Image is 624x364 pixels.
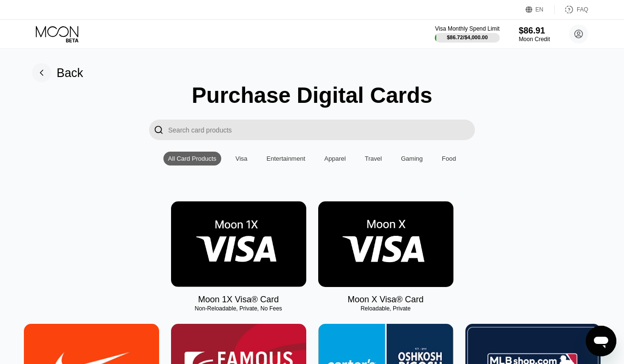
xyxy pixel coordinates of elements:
div: Travel [360,152,387,165]
div: Moon 1X Visa® Card [198,295,279,305]
div: Moon X Visa® Card [347,295,423,305]
div: Visa [231,152,252,165]
div: EN [536,6,544,13]
div: $86.72 / $4,000.00 [447,34,488,40]
div:  [149,120,168,140]
div: Food [437,152,461,165]
div: $86.91Moon Credit [519,26,550,43]
div: Moon Credit [519,36,550,43]
div: All Card Products [163,152,221,165]
div: Back [57,66,84,80]
div: All Card Products [168,155,216,162]
div: Gaming [396,152,428,165]
div: Apparel [324,155,346,162]
iframe: Button to launch messaging window, conversation in progress [586,326,616,356]
div: Purchase Digital Cards [192,82,432,108]
div: Travel [365,155,382,162]
div: EN [526,5,555,14]
div:  [154,124,163,135]
div: Apparel [320,152,351,165]
input: Search card products [168,120,475,140]
div: FAQ [555,5,588,14]
div: Food [442,155,456,162]
div: Visa Monthly Spend Limit [435,25,499,32]
div: Entertainment [262,152,310,165]
div: Visa [236,155,247,162]
div: Entertainment [267,155,305,162]
div: $86.91 [519,26,550,36]
div: Back [32,63,84,82]
div: Visa Monthly Spend Limit$86.72/$4,000.00 [435,25,499,43]
div: Gaming [401,155,423,162]
div: Reloadable, Private [318,305,453,312]
div: FAQ [577,6,588,13]
div: Non-Reloadable, Private, No Fees [171,305,306,312]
